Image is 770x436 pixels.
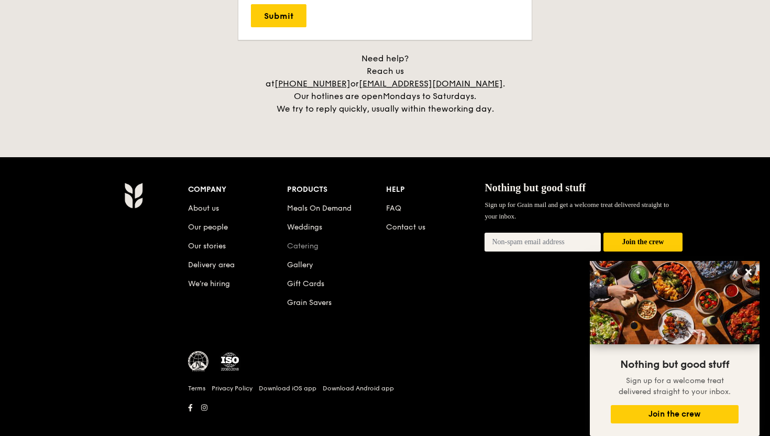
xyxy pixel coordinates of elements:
img: DSC07876-Edit02-Large.jpeg [590,261,760,344]
a: Contact us [386,223,425,232]
img: MUIS Halal Certified [188,351,209,372]
a: Our people [188,223,228,232]
img: AYc88T3wAAAABJRU5ErkJggg== [124,182,142,209]
a: Terms [188,384,205,393]
span: Nothing but good stuff [620,358,729,371]
input: Non-spam email address [485,233,601,252]
a: FAQ [386,204,401,213]
div: Company [188,182,287,197]
button: Join the crew [611,405,739,423]
h6: Revision [83,415,687,423]
a: Delivery area [188,260,235,269]
a: Gallery [287,260,313,269]
a: Meals On Demand [287,204,351,213]
a: About us [188,204,219,213]
a: [PHONE_NUMBER] [274,79,350,89]
span: Mondays to Saturdays. [383,91,476,101]
img: ISO Certified [219,351,240,372]
span: Sign up for a welcome treat delivered straight to your inbox. [619,376,731,396]
a: Our stories [188,242,226,250]
span: Nothing but good stuff [485,182,586,193]
span: Sign up for Grain mail and get a welcome treat delivered straight to your inbox. [485,201,669,220]
a: Download Android app [323,384,394,393]
a: [EMAIL_ADDRESS][DOMAIN_NAME] [359,79,503,89]
button: Close [740,264,757,280]
a: Gift Cards [287,279,324,288]
a: Download iOS app [259,384,316,393]
a: Grain Savers [287,298,332,307]
a: Catering [287,242,318,250]
div: Products [287,182,386,197]
span: working day. [442,104,494,114]
input: Submit [251,4,306,27]
a: Weddings [287,223,322,232]
a: Privacy Policy [212,384,252,393]
a: We’re hiring [188,279,230,288]
div: Need help? Reach us at or . Our hotlines are open We try to reply quickly, usually within the [254,52,516,115]
button: Join the crew [603,233,683,252]
div: Help [386,182,485,197]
